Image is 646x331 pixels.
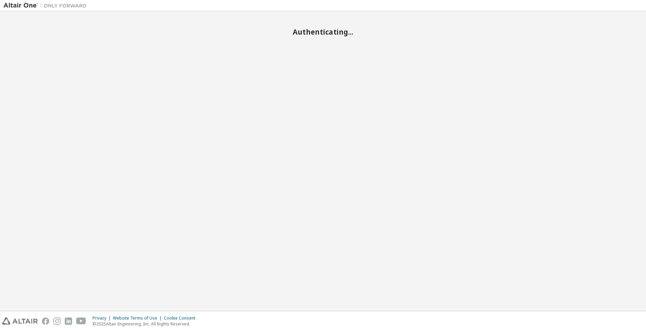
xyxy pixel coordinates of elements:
[3,2,90,9] img: Altair One
[42,317,49,325] img: facebook.svg
[3,27,643,36] h2: Authenticating...
[53,317,61,325] img: instagram.svg
[65,317,72,325] img: linkedin.svg
[76,317,86,325] img: youtube.svg
[92,315,113,321] div: Privacy
[2,317,38,325] img: altair_logo.svg
[92,321,200,327] p: © 2025 Altair Engineering, Inc. All Rights Reserved.
[113,315,164,321] div: Website Terms of Use
[164,315,200,321] div: Cookie Consent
